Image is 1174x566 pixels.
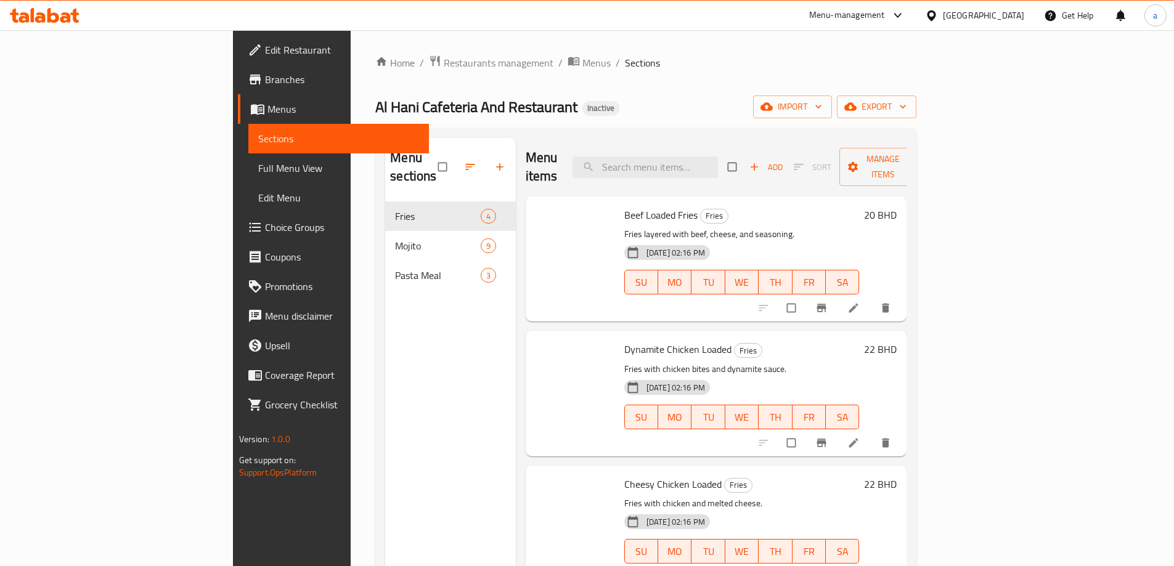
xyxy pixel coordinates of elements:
span: Al Hani Cafeteria And Restaurant [375,93,577,121]
div: Fries [724,478,752,493]
a: Choice Groups [238,212,429,242]
span: Beef Loaded Fries [624,206,698,224]
span: SU [630,408,653,426]
span: Get support on: [239,452,296,468]
span: Full Menu View [258,161,419,176]
div: Fries4 [385,201,516,231]
span: export [847,99,907,115]
a: Menus [238,94,429,124]
span: WE [730,543,754,560]
button: TH [759,539,792,564]
h6: 20 BHD [864,206,897,224]
button: Branch-specific-item [808,294,838,321]
span: Promotions [265,279,419,294]
span: Manage items [849,152,917,182]
span: import [763,99,822,115]
span: Coverage Report [265,368,419,382]
button: FR [793,539,826,564]
a: Sections [248,124,429,153]
span: Upsell [265,338,419,353]
span: Select to update [780,296,805,320]
nav: breadcrumb [375,55,916,71]
a: Coupons [238,242,429,272]
button: FR [793,270,826,294]
span: MO [663,408,687,426]
span: TH [764,543,787,560]
button: SU [624,405,658,429]
button: TH [759,405,792,429]
a: Edit menu item [847,302,862,314]
span: Fries [395,209,480,224]
span: Mojito [395,238,480,253]
div: items [481,268,496,283]
p: Fries with chicken bites and dynamite sauce. [624,362,860,377]
span: Menu disclaimer [265,309,419,323]
span: FR [797,543,821,560]
span: FR [797,273,821,291]
span: TU [696,408,720,426]
span: Fries [701,209,728,223]
span: Select all sections [431,155,457,179]
button: delete [872,294,902,321]
div: Menu-management [809,8,885,23]
span: [DATE] 02:16 PM [642,516,710,528]
a: Edit Menu [248,183,429,212]
nav: Menu sections [385,196,516,295]
a: Branches [238,65,429,94]
button: SU [624,539,658,564]
span: MO [663,273,687,291]
span: Inactive [582,103,619,113]
span: Sections [625,55,660,70]
p: Fries layered with beef, cheese, and seasoning. [624,227,860,242]
button: TH [759,270,792,294]
a: Upsell [238,331,429,360]
span: Fries [735,344,762,358]
button: Manage items [839,148,927,186]
div: Pasta Meal [395,268,480,283]
div: [GEOGRAPHIC_DATA] [943,9,1024,22]
span: Edit Menu [258,190,419,205]
button: Branch-specific-item [808,429,838,456]
span: TH [764,273,787,291]
span: 1.0.0 [271,431,290,447]
span: Choice Groups [265,220,419,235]
div: Pasta Meal3 [385,261,516,290]
span: Edit Restaurant [265,42,419,57]
a: Menus [568,55,611,71]
button: MO [658,270,691,294]
div: Fries [700,209,728,224]
span: Sections [258,131,419,146]
button: WE [725,539,759,564]
span: Version: [239,431,269,447]
span: TU [696,543,720,560]
p: Fries with chicken and melted cheese. [624,496,860,511]
input: search [573,156,718,178]
a: Promotions [238,272,429,301]
span: [DATE] 02:16 PM [642,382,710,394]
span: Dynamite Chicken Loaded [624,340,732,358]
span: Menus [267,102,419,116]
span: Branches [265,72,419,87]
div: items [481,209,496,224]
span: SA [831,408,854,426]
div: items [481,238,496,253]
span: Fries [725,478,752,492]
span: a [1153,9,1157,22]
span: TH [764,408,787,426]
a: Full Menu View [248,153,429,183]
span: Cheesy Chicken Loaded [624,475,722,493]
span: Select section first [786,158,839,177]
span: SU [630,273,653,291]
span: FR [797,408,821,426]
span: Add [749,160,783,174]
span: 9 [481,240,495,252]
a: Edit menu item [847,437,862,449]
span: Coupons [265,249,419,264]
a: Edit Restaurant [238,35,429,65]
li: / [558,55,563,70]
button: MO [658,405,691,429]
span: 3 [481,270,495,281]
a: Support.OpsPlatform [239,464,317,480]
span: MO [663,543,687,560]
button: MO [658,539,691,564]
